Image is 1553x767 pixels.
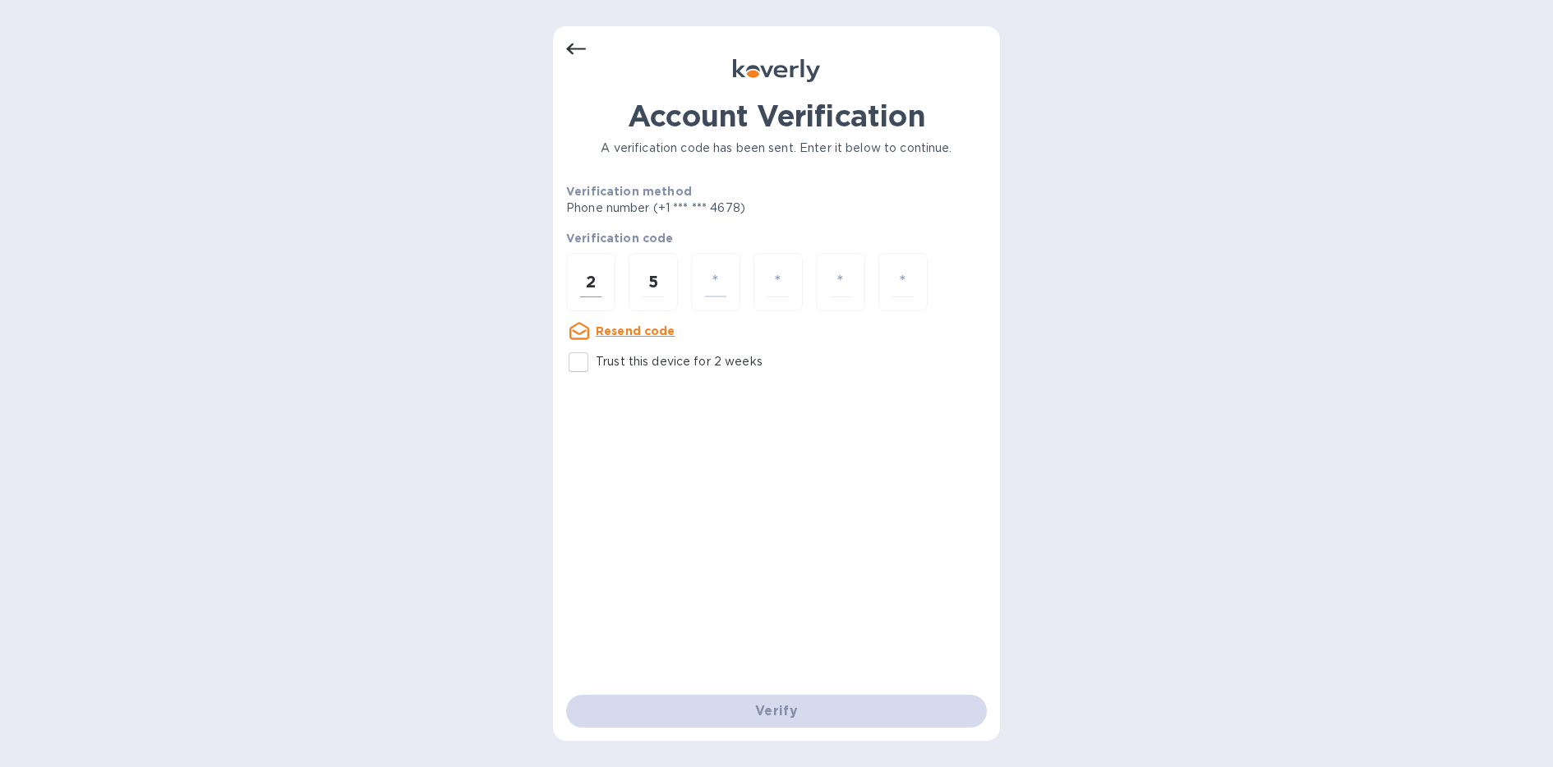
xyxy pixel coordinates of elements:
u: Resend code [596,324,675,338]
p: Phone number (+1 *** *** 4678) [566,200,871,217]
p: Trust this device for 2 weeks [596,353,763,370]
p: Verification code [566,230,987,246]
p: A verification code has been sent. Enter it below to continue. [566,140,987,157]
h1: Account Verification [566,99,987,133]
b: Verification method [566,185,692,198]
